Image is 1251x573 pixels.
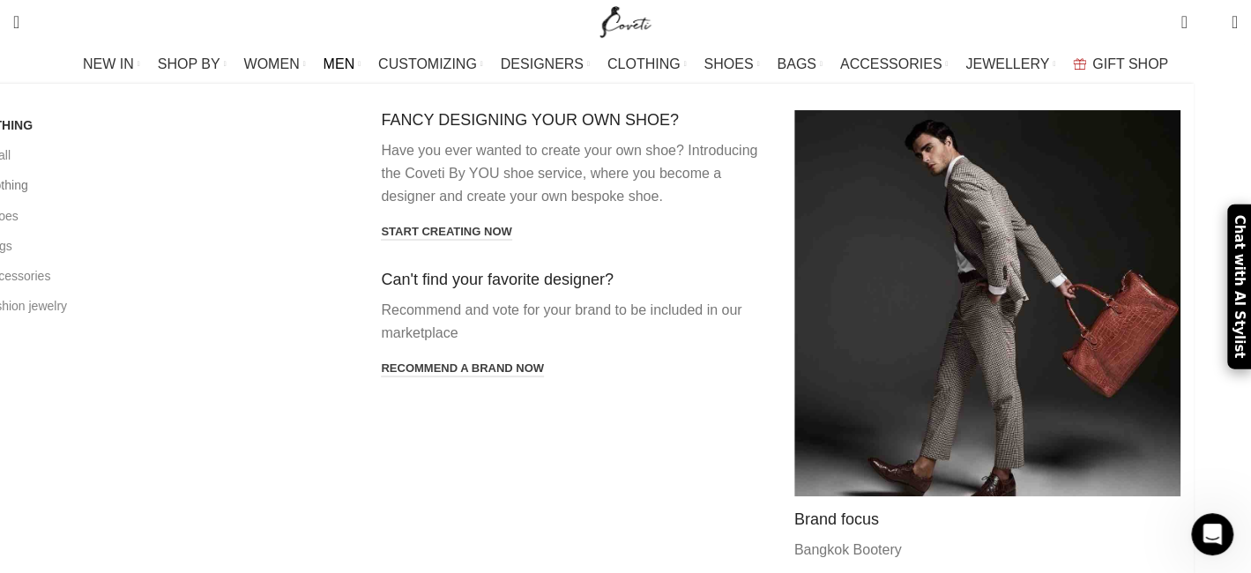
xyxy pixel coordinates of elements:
[1182,9,1195,22] span: 0
[381,225,511,241] a: Start creating now
[1073,47,1168,82] a: GIFT SHOP
[794,539,1180,562] p: Bangkok Bootery
[1092,56,1168,72] span: GIFT SHOP
[607,47,687,82] a: CLOTHING
[83,56,134,72] span: NEW IN
[158,47,227,82] a: SHOP BY
[1073,58,1086,70] img: GiftBag
[4,4,28,40] a: Search
[794,510,1180,530] h4: Brand focus
[1201,4,1218,40] div: My Wishlist
[244,47,306,82] a: WOMEN
[704,56,753,72] span: SHOES
[381,110,767,130] h4: FANCY DESIGNING YOUR OWN SHOE?
[704,47,759,82] a: SHOES
[596,13,655,28] a: Site logo
[4,47,1247,82] div: Main navigation
[381,139,767,207] p: Have you ever wanted to create your own shoe? Introducing the Coveti By YOU shoe service, where y...
[501,56,584,72] span: DESIGNERS
[965,56,1049,72] span: JEWELLERY
[840,56,942,72] span: ACCESSORIES
[1191,513,1233,555] iframe: Intercom live chat
[501,47,590,82] a: DESIGNERS
[1172,4,1195,40] a: 0
[324,56,355,72] span: MEN
[381,299,767,344] p: Recommend and vote for your brand to be included in our marketplace
[777,47,822,82] a: BAGS
[794,110,1180,496] img: mens saddle shoes Men with brown shoes and brown bag
[965,47,1055,82] a: JEWELLERY
[83,47,140,82] a: NEW IN
[840,47,949,82] a: ACCESSORIES
[324,47,361,82] a: MEN
[381,270,767,290] h4: Can't find your favorite designer?
[381,361,544,377] a: Recommend a brand now
[1204,18,1217,31] span: 0
[378,56,477,72] span: CUSTOMIZING
[158,56,220,72] span: SHOP BY
[607,56,681,72] span: CLOTHING
[244,56,300,72] span: WOMEN
[378,47,483,82] a: CUSTOMIZING
[777,56,815,72] span: BAGS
